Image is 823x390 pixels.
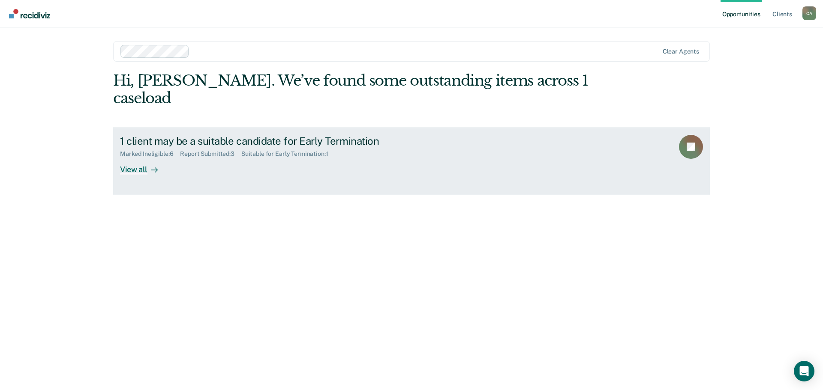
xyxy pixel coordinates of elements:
div: 1 client may be a suitable candidate for Early Termination [120,135,421,147]
div: Hi, [PERSON_NAME]. We’ve found some outstanding items across 1 caseload [113,72,591,107]
div: View all [120,158,168,174]
div: Clear agents [663,48,699,55]
a: 1 client may be a suitable candidate for Early TerminationMarked Ineligible:6Report Submitted:3Su... [113,128,710,195]
div: Marked Ineligible : 6 [120,150,180,158]
div: C A [802,6,816,20]
div: Report Submitted : 3 [180,150,241,158]
div: Suitable for Early Termination : 1 [241,150,335,158]
button: Profile dropdown button [802,6,816,20]
img: Recidiviz [9,9,50,18]
div: Open Intercom Messenger [794,361,814,381]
